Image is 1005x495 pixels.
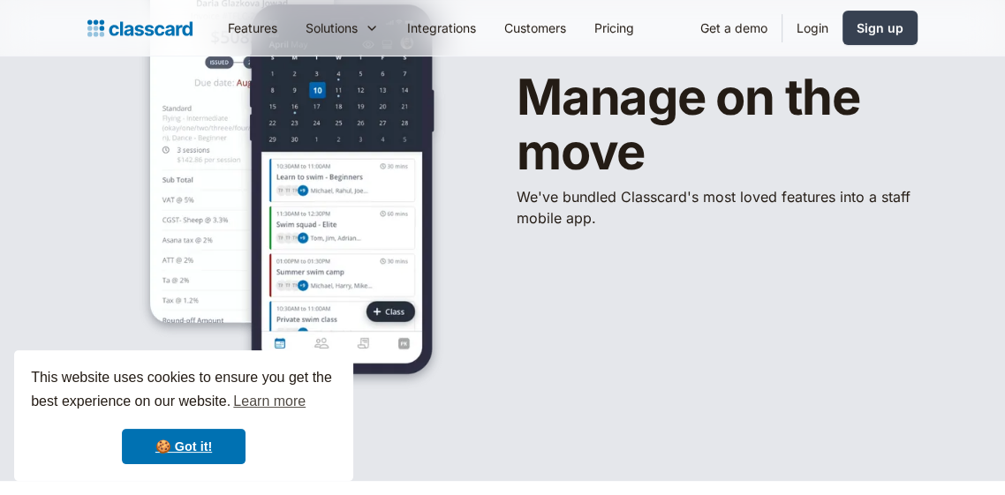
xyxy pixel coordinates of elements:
[490,8,580,48] a: Customers
[214,8,291,48] a: Features
[393,8,490,48] a: Integrations
[517,71,918,179] h1: Manage on the move
[14,350,353,481] div: cookieconsent
[31,367,336,415] span: This website uses cookies to ensure you get the best experience on our website.
[686,8,782,48] a: Get a demo
[857,19,903,37] div: Sign up
[291,8,393,48] div: Solutions
[517,186,918,229] p: We've bundled ​Classcard's most loved features into a staff mobile app.
[230,388,308,415] a: learn more about cookies
[306,19,358,37] div: Solutions
[782,8,843,48] a: Login
[87,16,193,41] a: Logo
[580,8,648,48] a: Pricing
[122,429,246,464] a: dismiss cookie message
[843,11,918,45] a: Sign up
